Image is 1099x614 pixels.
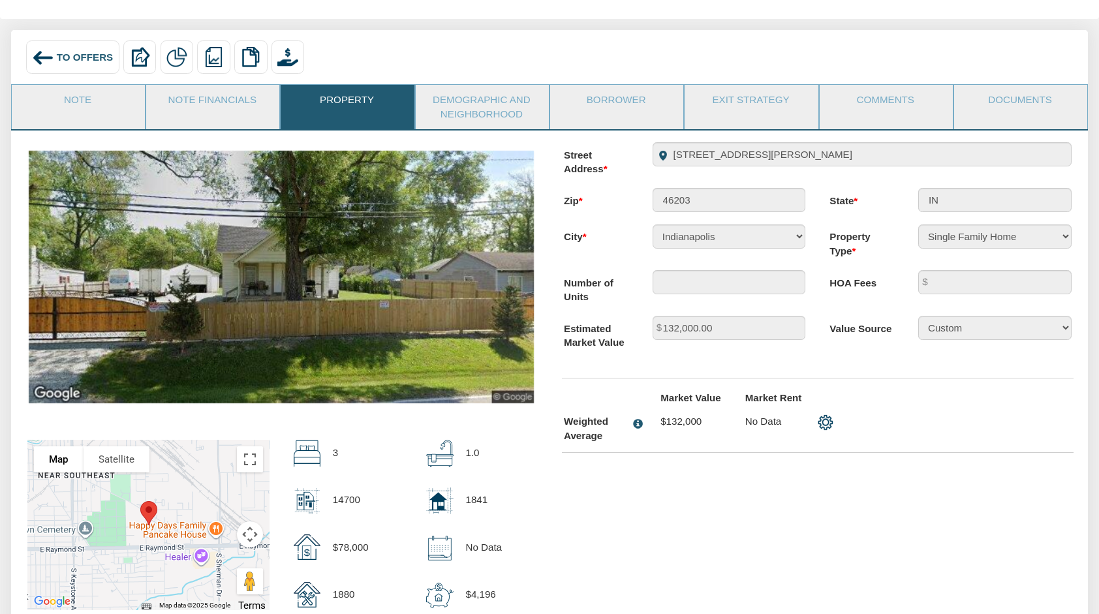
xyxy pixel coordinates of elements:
span: To Offers [57,51,113,62]
p: No Data [465,534,502,560]
img: 576457 [29,151,534,403]
label: Market Value [649,391,734,405]
label: Street Address [552,142,641,176]
img: reports.png [204,47,224,68]
img: partial.png [166,47,187,68]
img: settings.png [818,414,833,430]
a: Documents [954,85,1086,117]
p: 1880 [333,582,355,607]
img: export.svg [129,47,150,68]
p: 1841 [465,487,488,513]
a: Comments [820,85,952,117]
img: beds.svg [294,440,321,467]
img: year_built.svg [294,582,321,607]
a: Note [12,85,144,117]
a: Open this area in Google Maps (opens a new window) [31,593,74,610]
label: Value Source [818,316,906,335]
button: Map camera controls [237,521,263,547]
img: purchase_offer.png [277,47,298,68]
button: Toggle fullscreen view [237,446,263,472]
button: Show street map [34,446,84,472]
p: No Data [745,414,806,429]
p: 14700 [333,487,360,513]
a: Exit Strategy [685,85,816,117]
a: Property [281,85,412,117]
a: Note Financials [146,85,278,117]
label: City [552,224,641,244]
img: back_arrow_left_icon.svg [32,47,54,69]
img: sold_price.svg [294,534,321,560]
div: Marker [135,496,163,530]
img: bath.svg [426,440,454,467]
img: lot_size.svg [294,487,321,515]
img: sold_date.svg [426,534,454,562]
a: Demographic and Neighborhood [416,85,548,129]
a: Borrower [550,85,682,117]
label: Property Type [818,224,906,258]
label: Number of Units [552,270,641,304]
button: Keyboard shortcuts [142,601,151,610]
img: copy.png [240,47,261,68]
span: Map data ©2025 Google [159,602,230,609]
img: home_size.svg [426,487,454,515]
label: Market Rent [733,391,818,405]
label: Estimated Market Value [552,316,641,350]
div: Weighted Average [564,414,627,442]
label: Zip [552,188,641,207]
img: down_payment.svg [426,582,454,609]
p: $132,000 [660,414,721,429]
label: HOA Fees [818,270,906,290]
p: 1.0 [465,440,479,465]
label: State [818,188,906,207]
p: $78,000 [333,534,369,560]
img: Google [31,593,74,610]
a: Terms (opens in new tab) [238,600,266,611]
button: Drag Pegman onto the map to open Street View [237,568,263,594]
p: 3 [333,440,338,465]
p: $4,196 [465,582,495,607]
button: Show satellite imagery [84,446,149,472]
